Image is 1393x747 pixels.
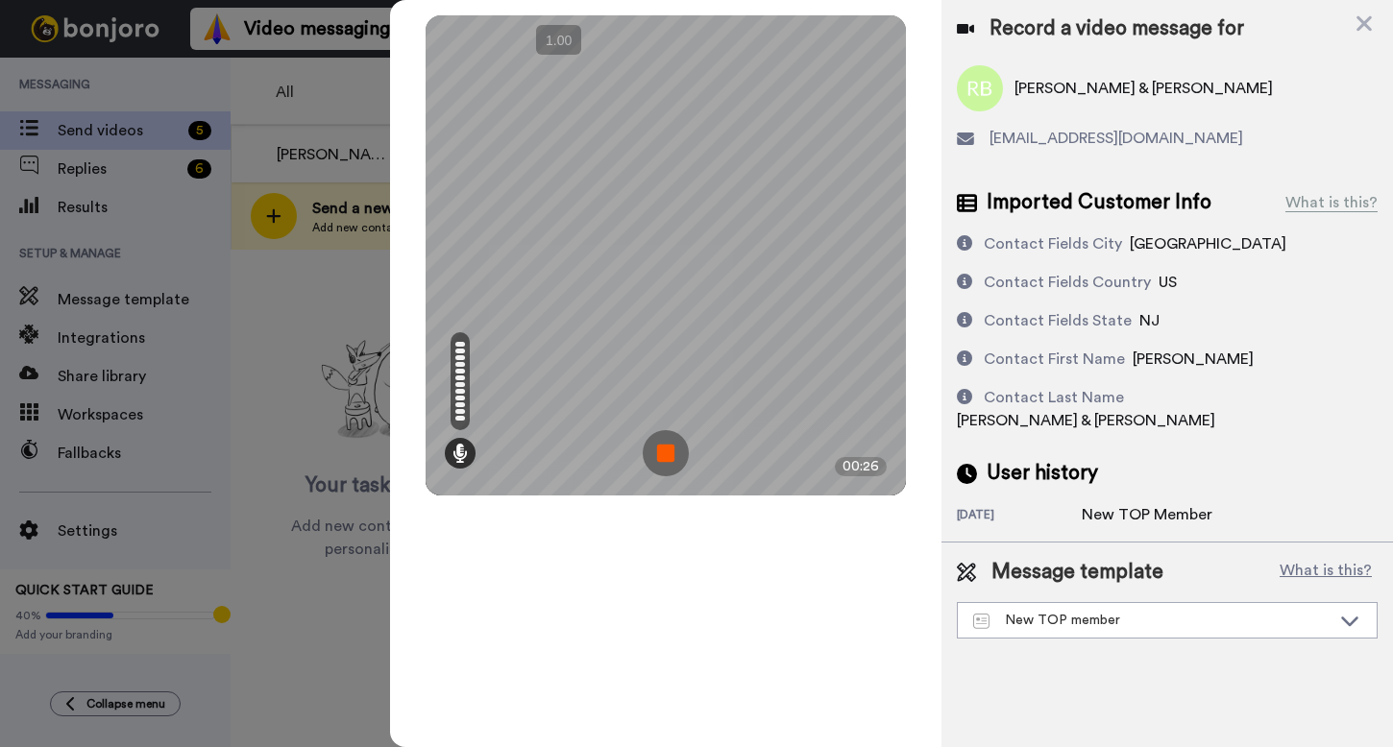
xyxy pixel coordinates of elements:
[984,309,1132,332] div: Contact Fields State
[1130,236,1286,252] span: [GEOGRAPHIC_DATA]
[1082,503,1212,526] div: New TOP Member
[835,457,887,476] div: 00:26
[84,74,331,91] p: Message from Grant, sent 2w ago
[984,271,1151,294] div: Contact Fields Country
[973,614,990,629] img: Message-temps.svg
[1285,191,1378,214] div: What is this?
[1139,313,1160,328] span: NJ
[84,55,331,74] p: Thanks for being with us for 4 months - it's flown by! How can we make the next 4 months even bet...
[1274,558,1378,587] button: What is this?
[957,413,1215,428] span: [PERSON_NAME] & [PERSON_NAME]
[29,40,355,104] div: message notification from Grant, 2w ago. Thanks for being with us for 4 months - it's flown by! H...
[1159,275,1177,290] span: US
[987,459,1098,488] span: User history
[43,58,74,88] img: Profile image for Grant
[987,188,1211,217] span: Imported Customer Info
[984,348,1125,371] div: Contact First Name
[643,430,689,476] img: ic_record_stop.svg
[990,127,1243,150] span: [EMAIL_ADDRESS][DOMAIN_NAME]
[973,611,1331,630] div: New TOP member
[984,386,1124,409] div: Contact Last Name
[1133,351,1254,367] span: [PERSON_NAME]
[991,558,1163,587] span: Message template
[957,507,1082,526] div: [DATE]
[984,232,1122,255] div: Contact Fields City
